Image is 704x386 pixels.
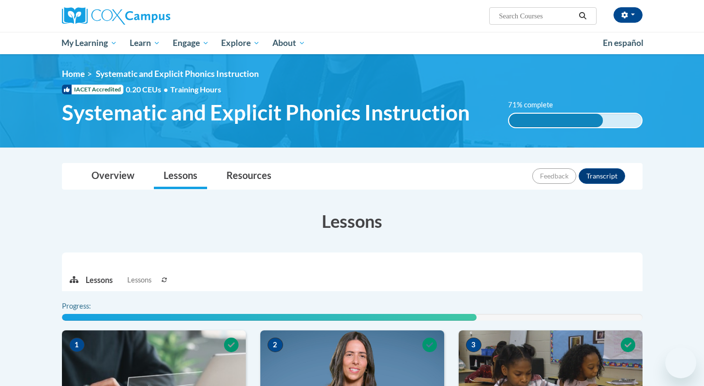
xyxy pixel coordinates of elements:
button: Transcript [579,168,625,184]
a: Explore [215,32,266,54]
iframe: Button to launch messaging window [665,347,696,378]
span: Training Hours [170,85,221,94]
span: My Learning [61,37,117,49]
span: IACET Accredited [62,85,123,94]
span: About [272,37,305,49]
a: Cox Campus [62,7,246,25]
span: Explore [221,37,260,49]
span: 3 [466,338,481,352]
button: Account Settings [614,7,643,23]
label: 71% complete [508,100,564,110]
span: Learn [130,37,160,49]
span: 2 [268,338,283,352]
span: 0.20 CEUs [126,84,170,95]
span: Lessons [127,275,151,285]
a: Lessons [154,163,207,189]
p: Lessons [86,275,113,285]
h3: Lessons [62,209,643,233]
input: Search Courses [498,10,575,22]
span: 1 [69,338,85,352]
div: Main menu [47,32,657,54]
label: Progress: [62,301,118,312]
a: My Learning [56,32,124,54]
a: Resources [217,163,281,189]
div: 71% complete [509,114,603,127]
button: Feedback [532,168,576,184]
a: Learn [123,32,166,54]
img: Cox Campus [62,7,170,25]
a: Overview [82,163,144,189]
a: About [266,32,312,54]
a: Engage [166,32,215,54]
span: Engage [173,37,209,49]
span: En español [603,38,644,48]
a: Home [62,69,85,79]
a: En español [597,33,650,53]
button: Search [575,10,590,22]
span: • [164,85,168,94]
span: Systematic and Explicit Phonics Instruction [62,100,470,125]
span: Systematic and Explicit Phonics Instruction [96,69,259,79]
